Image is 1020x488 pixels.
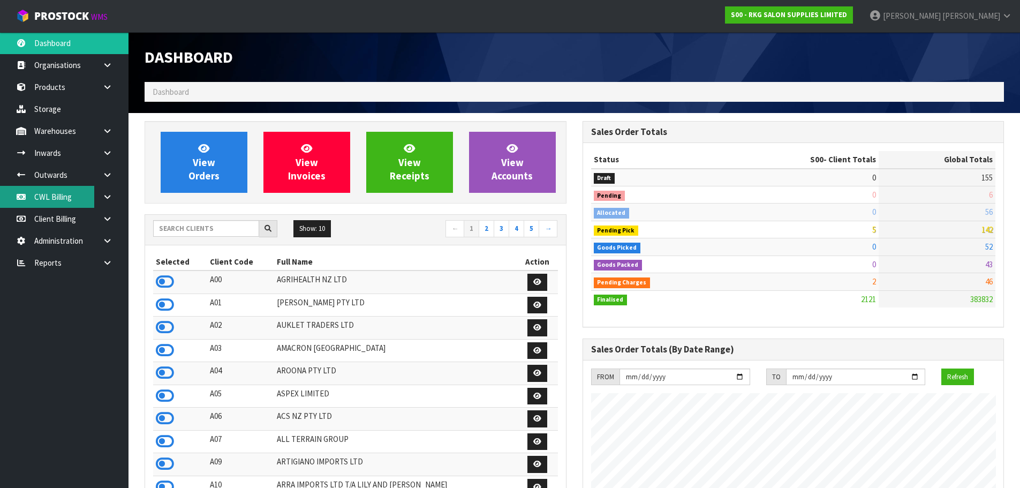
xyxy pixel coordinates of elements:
span: 383832 [970,294,993,304]
span: Dashboard [153,87,189,97]
td: AMACRON [GEOGRAPHIC_DATA] [274,339,517,362]
span: 142 [981,224,993,235]
span: S00 [810,154,823,164]
div: TO [766,369,786,386]
img: cube-alt.png [16,9,29,22]
button: Refresh [941,369,974,386]
span: Finalised [594,295,628,305]
td: AUKLET TRADERS LTD [274,317,517,340]
a: 4 [509,220,524,237]
span: 46 [985,276,993,287]
span: 0 [872,207,876,217]
input: Search clients [153,220,259,237]
div: FROM [591,369,619,386]
a: ← [445,220,464,237]
small: WMS [91,12,108,22]
td: A02 [207,317,275,340]
a: ViewOrders [161,132,247,193]
h3: Sales Order Totals (By Date Range) [591,344,996,355]
a: S00 - RKG SALON SUPPLIES LIMITED [725,6,853,24]
td: ASPEX LIMITED [274,385,517,408]
span: 0 [872,242,876,252]
td: ALL TERRAIN GROUP [274,430,517,453]
span: View Invoices [288,142,326,182]
a: 5 [524,220,539,237]
h3: Sales Order Totals [591,127,996,137]
td: A00 [207,271,275,294]
th: Full Name [274,253,517,271]
span: 52 [985,242,993,252]
a: ViewReceipts [366,132,453,193]
span: Pending Charges [594,277,651,288]
td: A06 [207,408,275,431]
a: → [539,220,557,237]
span: 0 [872,190,876,200]
a: 3 [494,220,509,237]
span: 0 [872,259,876,269]
span: 0 [872,172,876,183]
a: 2 [479,220,494,237]
a: ViewAccounts [469,132,556,193]
button: Show: 10 [293,220,331,237]
td: A09 [207,453,275,476]
td: AROONA PTY LTD [274,362,517,385]
th: Selected [153,253,207,271]
td: AGRIHEALTH NZ LTD [274,271,517,294]
td: [PERSON_NAME] PTY LTD [274,294,517,317]
span: View Accounts [492,142,533,182]
span: 43 [985,259,993,269]
span: Pending Pick [594,226,639,236]
span: Pending [594,191,625,201]
th: Client Code [207,253,275,271]
a: 1 [464,220,479,237]
th: Status [591,151,725,168]
td: ARTIGIANO IMPORTS LTD [274,453,517,476]
th: Action [517,253,558,271]
span: Dashboard [145,47,233,67]
span: Goods Packed [594,260,643,271]
span: ProStock [34,9,89,23]
span: 5 [872,224,876,235]
span: [PERSON_NAME] [883,11,941,21]
th: - Client Totals [724,151,879,168]
span: View Receipts [390,142,429,182]
td: A01 [207,294,275,317]
span: View Orders [188,142,220,182]
td: A05 [207,385,275,408]
span: 2 [872,276,876,287]
td: A03 [207,339,275,362]
span: Goods Picked [594,243,641,253]
span: 2121 [861,294,876,304]
th: Global Totals [879,151,995,168]
span: Allocated [594,208,630,219]
nav: Page navigation [364,220,558,239]
td: ACS NZ PTY LTD [274,408,517,431]
span: 6 [989,190,993,200]
span: 155 [981,172,993,183]
span: [PERSON_NAME] [942,11,1000,21]
strong: S00 - RKG SALON SUPPLIES LIMITED [731,10,847,19]
span: 56 [985,207,993,217]
td: A07 [207,430,275,453]
a: ViewInvoices [263,132,350,193]
span: Draft [594,173,615,184]
td: A04 [207,362,275,385]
